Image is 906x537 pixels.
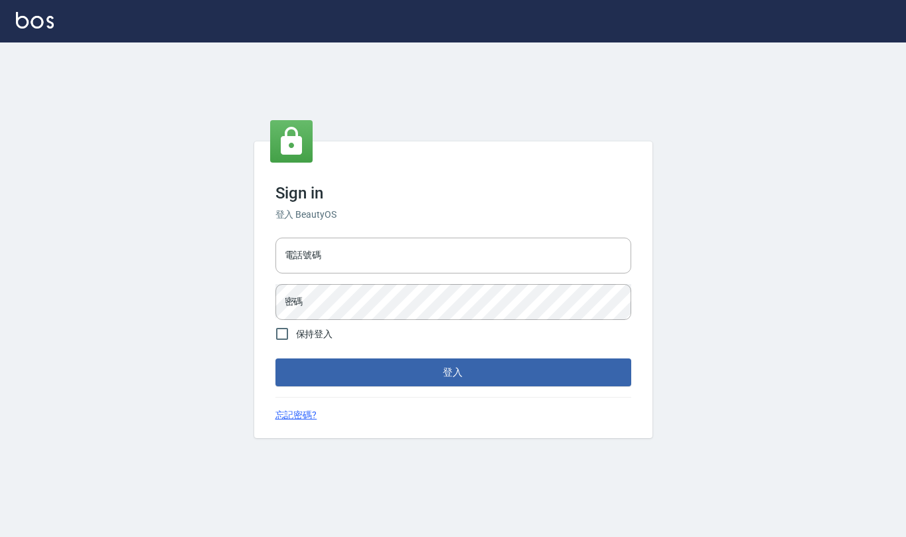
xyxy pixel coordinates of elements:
[275,408,317,422] a: 忘記密碼?
[275,358,631,386] button: 登入
[275,184,631,202] h3: Sign in
[296,327,333,341] span: 保持登入
[16,12,54,29] img: Logo
[275,208,631,222] h6: 登入 BeautyOS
